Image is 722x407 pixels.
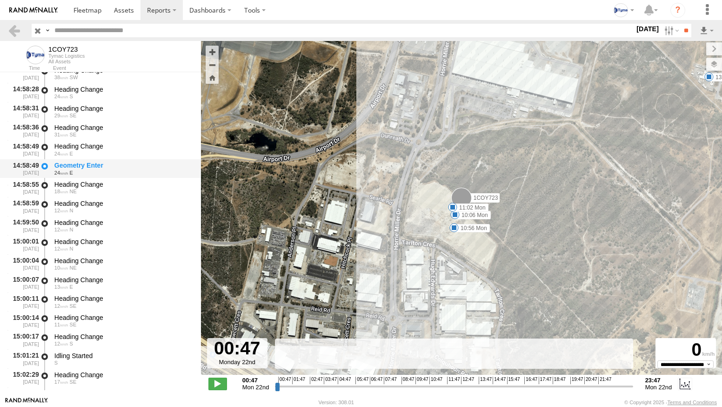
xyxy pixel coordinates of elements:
[645,384,672,391] span: Mon 22nd Sep 2025
[242,377,269,384] strong: 00:47
[292,377,305,384] span: 01:47
[7,350,40,367] div: 15:01:21 [DATE]
[54,390,192,398] div: Idling Stopped
[7,122,40,139] div: 14:58:36 [DATE]
[54,104,192,113] div: Heading Change
[310,377,323,384] span: 02:47
[384,377,397,384] span: 07:47
[54,332,192,341] div: Heading Change
[401,377,414,384] span: 08:47
[9,7,58,14] img: rand-logo.svg
[645,377,672,384] strong: 23:47
[70,379,77,385] span: Heading: 155
[54,341,68,346] span: 12
[54,313,192,322] div: Heading Change
[657,339,715,360] div: 0
[370,377,383,384] span: 06:47
[70,189,77,194] span: Heading: 50
[415,377,428,384] span: 09:47
[48,53,85,59] div: Tymac Logistics
[7,217,40,234] div: 14:59:50 [DATE]
[70,265,77,271] span: Heading: 50
[7,160,40,177] div: 14:58:49 [DATE]
[54,227,68,232] span: 12
[54,113,68,118] span: 29
[570,377,583,384] span: 19:47
[54,294,192,303] div: Heading Change
[493,377,506,384] span: 14:47
[338,377,351,384] span: 04:47
[208,378,227,390] label: Play/Stop
[54,257,192,265] div: Heading Change
[70,75,78,80] span: Heading: 214
[355,377,368,384] span: 05:47
[319,400,354,405] div: Version: 308.01
[54,151,68,156] span: 24
[7,312,40,329] div: 15:00:14 [DATE]
[584,377,597,384] span: 20:47
[7,369,40,387] div: 15:02:29 [DATE]
[54,94,68,99] span: 24
[54,246,68,251] span: 12
[54,75,68,80] span: 38
[7,274,40,292] div: 15:00:07 [DATE]
[661,24,681,37] label: Search Filter Options
[54,303,68,309] span: 12
[54,265,68,271] span: 10
[54,199,192,208] div: Heading Change
[54,322,68,327] span: 11
[7,24,21,37] a: Back to previous Page
[7,331,40,348] div: 15:00:17 [DATE]
[70,151,73,156] span: Heading: 85
[54,284,68,290] span: 13
[206,71,219,84] button: Zoom Home
[70,227,74,232] span: Heading: 342
[624,400,717,405] div: © Copyright 2025 -
[54,161,192,170] div: Geometry Enter
[54,132,68,137] span: 31
[70,246,74,251] span: Heading: 18
[668,400,717,405] a: Terms and Conditions
[524,377,537,384] span: 16:47
[70,322,77,327] span: Heading: 152
[7,236,40,253] div: 15:00:01 [DATE]
[53,66,201,71] div: Event
[429,377,442,384] span: 10:47
[54,142,192,150] div: Heading Change
[7,255,40,272] div: 15:00:04 [DATE]
[70,208,74,213] span: Heading: 17
[670,3,685,18] i: ?
[7,293,40,311] div: 15:00:11 [DATE]
[7,179,40,196] div: 14:58:55 [DATE]
[454,224,490,232] label: 10:56 Mon
[70,284,73,290] span: Heading: 89
[539,377,552,384] span: 17:47
[474,195,498,201] span: 1COY723
[54,85,192,94] div: Heading Change
[54,218,192,227] div: Heading Change
[48,59,85,64] div: All Assets
[455,211,491,219] label: 10:06 Mon
[7,388,40,406] div: 15:02:38 [DATE]
[54,360,58,366] span: Heading: 187
[54,208,68,213] span: 12
[7,84,40,101] div: 14:58:28 [DATE]
[635,24,661,34] label: [DATE]
[70,170,73,176] span: Heading: 85
[7,66,40,71] div: Time
[242,384,269,391] span: Mon 22nd Sep 2025
[54,276,192,284] div: Heading Change
[54,189,68,194] span: 18
[7,198,40,215] div: 14:58:59 [DATE]
[54,170,68,176] span: 24
[479,377,492,384] span: 13:47
[70,303,77,309] span: Heading: 119
[507,377,520,384] span: 15:47
[553,377,566,384] span: 18:47
[54,180,192,189] div: Heading Change
[5,398,48,407] a: Visit our Website
[7,141,40,158] div: 14:58:49 [DATE]
[54,371,192,379] div: Heading Change
[44,24,51,37] label: Search Query
[453,203,488,212] label: 11:02 Mon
